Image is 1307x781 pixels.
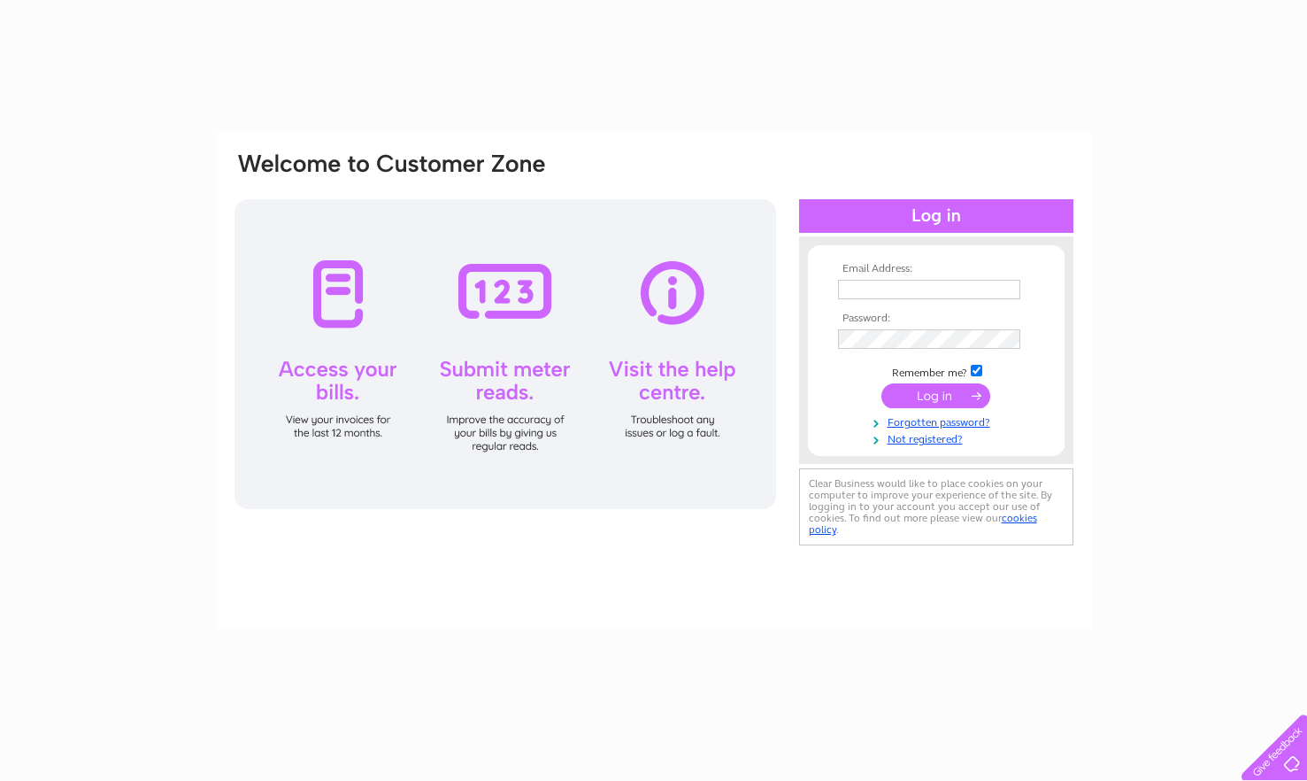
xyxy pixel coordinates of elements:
[834,263,1039,275] th: Email Address:
[834,313,1039,325] th: Password:
[838,413,1039,429] a: Forgotten password?
[881,383,990,408] input: Submit
[809,512,1037,536] a: cookies policy
[838,429,1039,446] a: Not registered?
[799,468,1073,545] div: Clear Business would like to place cookies on your computer to improve your experience of the sit...
[834,362,1039,380] td: Remember me?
